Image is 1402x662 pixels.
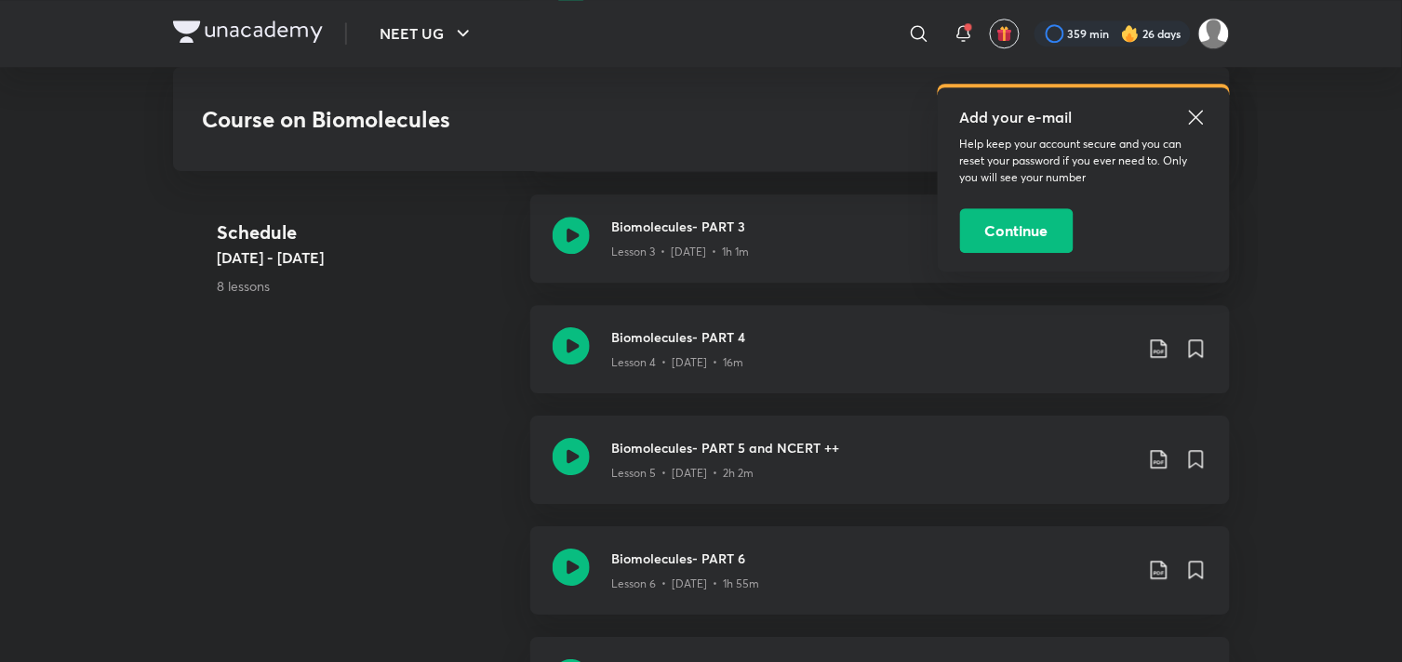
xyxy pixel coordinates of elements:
img: Ananya chaudhary [1198,18,1230,49]
button: avatar [990,19,1020,48]
h3: Biomolecules- PART 6 [612,549,1133,568]
img: avatar [996,25,1013,42]
a: Biomolecules- PART 3Lesson 3 • [DATE] • 1h 1m [530,194,1230,305]
h5: [DATE] - [DATE] [218,246,515,269]
button: NEET UG [369,15,486,52]
img: streak [1121,24,1140,43]
a: Company Logo [173,20,323,47]
p: Lesson 5 • [DATE] • 2h 2m [612,465,754,482]
h3: Course on Biomolecules [203,106,931,133]
p: Lesson 4 • [DATE] • 16m [612,354,744,371]
h3: Biomolecules- PART 3 [612,217,1133,236]
a: Biomolecules- PART 5 and NCERT ++Lesson 5 • [DATE] • 2h 2m [530,416,1230,526]
img: Company Logo [173,20,323,43]
h5: Add your e-mail [960,106,1208,128]
p: 8 lessons [218,276,515,296]
p: Lesson 3 • [DATE] • 1h 1m [612,244,750,260]
h3: Biomolecules- PART 5 and NCERT ++ [612,438,1133,457]
h3: Biomolecules- PART 4 [612,327,1133,347]
a: Biomolecules- PART 4Lesson 4 • [DATE] • 16m [530,305,1230,416]
h4: Schedule [218,218,515,246]
button: Continue [960,208,1074,253]
p: Help keep your account secure and you can reset your password if you ever need to. Only you will ... [960,136,1208,186]
p: Lesson 6 • [DATE] • 1h 55m [612,576,760,592]
a: Biomolecules- PART 6Lesson 6 • [DATE] • 1h 55m [530,526,1230,637]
